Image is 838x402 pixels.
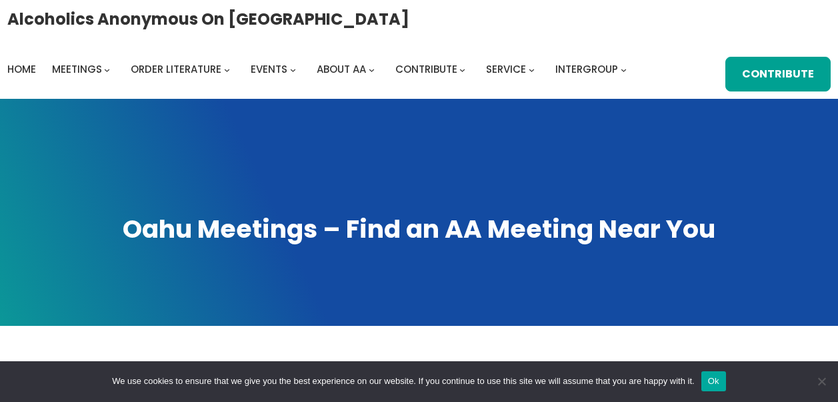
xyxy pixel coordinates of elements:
span: Order Literature [131,62,221,76]
button: Events submenu [290,66,296,72]
a: Alcoholics Anonymous on [GEOGRAPHIC_DATA] [7,5,409,33]
span: Home [7,62,36,76]
button: Intergroup submenu [621,66,627,72]
span: About AA [317,62,366,76]
a: About AA [317,60,366,79]
a: Events [251,60,287,79]
a: Intergroup [555,60,618,79]
span: We use cookies to ensure that we give you the best experience on our website. If you continue to ... [112,375,694,388]
button: Meetings submenu [104,66,110,72]
span: Service [486,62,526,76]
a: Contribute [725,57,831,91]
button: Ok [701,371,726,391]
button: Service submenu [529,66,535,72]
span: No [815,375,828,388]
button: Order Literature submenu [224,66,230,72]
span: Events [251,62,287,76]
nav: Intergroup [7,60,631,79]
span: Intergroup [555,62,618,76]
a: Meetings [52,60,102,79]
button: Contribute submenu [459,66,465,72]
a: Home [7,60,36,79]
a: Contribute [395,60,457,79]
span: Meetings [52,62,102,76]
button: About AA submenu [369,66,375,72]
span: Contribute [395,62,457,76]
h1: Oahu Meetings – Find an AA Meeting Near You [13,212,825,246]
a: Service [486,60,526,79]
